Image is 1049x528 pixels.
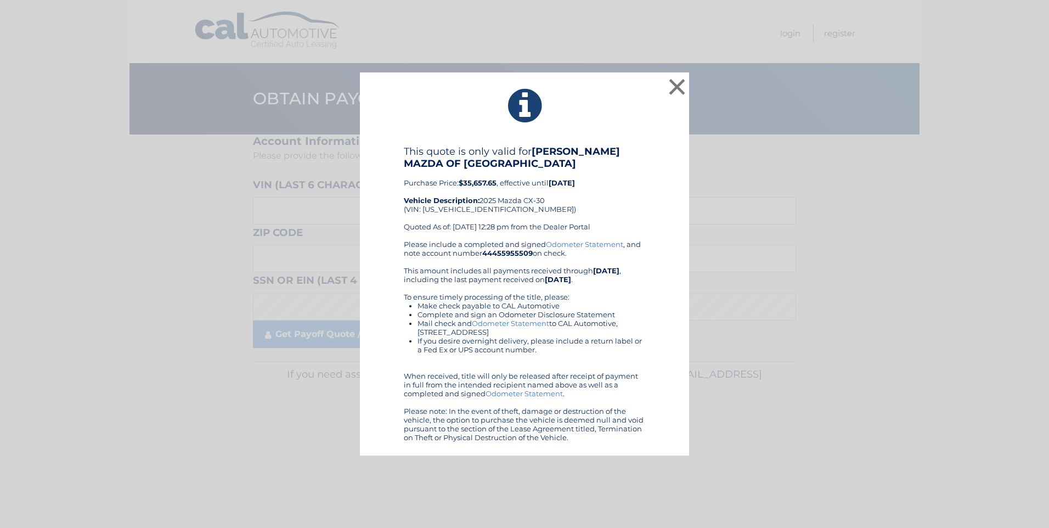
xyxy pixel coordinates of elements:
[404,145,620,170] b: [PERSON_NAME] MAZDA OF [GEOGRAPHIC_DATA]
[482,249,533,257] b: 44455955509
[418,310,645,319] li: Complete and sign an Odometer Disclosure Statement
[418,319,645,336] li: Mail check and to CAL Automotive, [STREET_ADDRESS]
[404,145,645,240] div: Purchase Price: , effective until 2025 Mazda CX-30 (VIN: [US_VEHICLE_IDENTIFICATION_NUMBER]) Quot...
[418,301,645,310] li: Make check payable to CAL Automotive
[404,145,645,170] h4: This quote is only valid for
[459,178,497,187] b: $35,657.65
[486,389,563,398] a: Odometer Statement
[404,240,645,442] div: Please include a completed and signed , and note account number on check. This amount includes al...
[549,178,575,187] b: [DATE]
[418,336,645,354] li: If you desire overnight delivery, please include a return label or a Fed Ex or UPS account number.
[545,275,571,284] b: [DATE]
[546,240,623,249] a: Odometer Statement
[666,76,688,98] button: ×
[404,196,480,205] strong: Vehicle Description:
[593,266,619,275] b: [DATE]
[472,319,549,328] a: Odometer Statement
